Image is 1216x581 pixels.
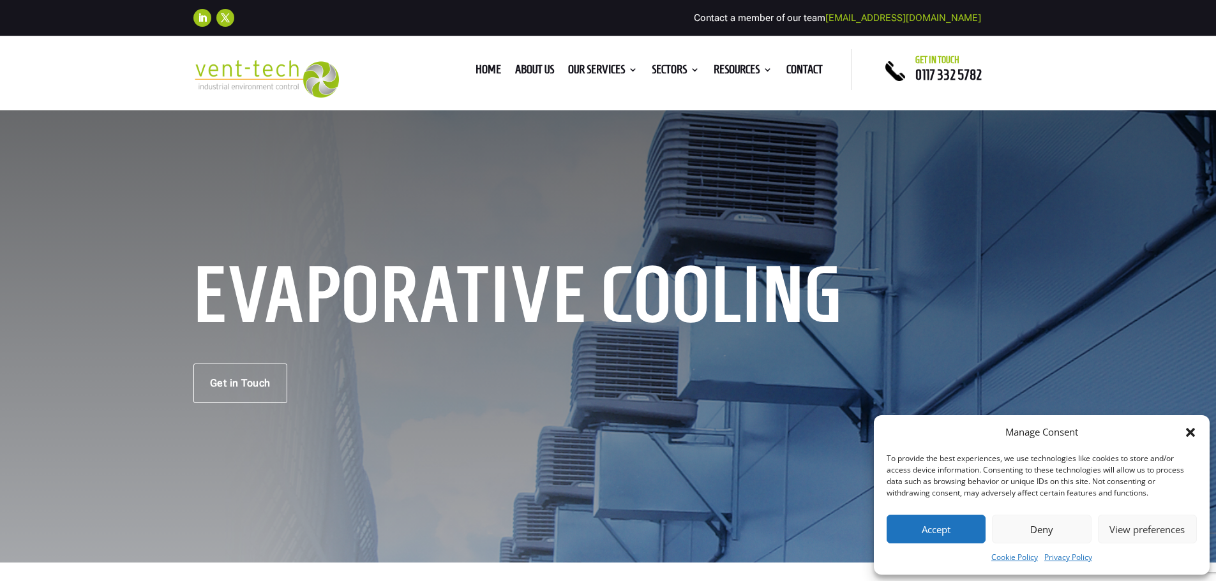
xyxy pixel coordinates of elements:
a: Follow on X [216,9,234,27]
a: Cookie Policy [991,550,1038,565]
a: Privacy Policy [1044,550,1092,565]
span: Contact a member of our team [694,12,981,24]
a: Contact [786,65,823,79]
a: 0117 332 5782 [915,67,982,82]
button: View preferences [1098,515,1197,543]
a: Get in Touch [193,364,287,403]
span: Get in touch [915,55,959,65]
img: 2023-09-27T08_35_16.549ZVENT-TECH---Clear-background [193,60,340,98]
a: About us [515,65,554,79]
a: Our Services [568,65,638,79]
button: Accept [887,515,986,543]
div: Manage Consent [1005,425,1078,440]
a: Home [476,65,501,79]
div: To provide the best experiences, we use technologies like cookies to store and/or access device i... [887,453,1196,499]
a: Sectors [652,65,700,79]
button: Deny [992,515,1091,543]
div: Close dialog [1184,426,1197,439]
a: Resources [714,65,772,79]
a: [EMAIL_ADDRESS][DOMAIN_NAME] [825,12,981,24]
a: Follow on LinkedIn [193,9,211,27]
